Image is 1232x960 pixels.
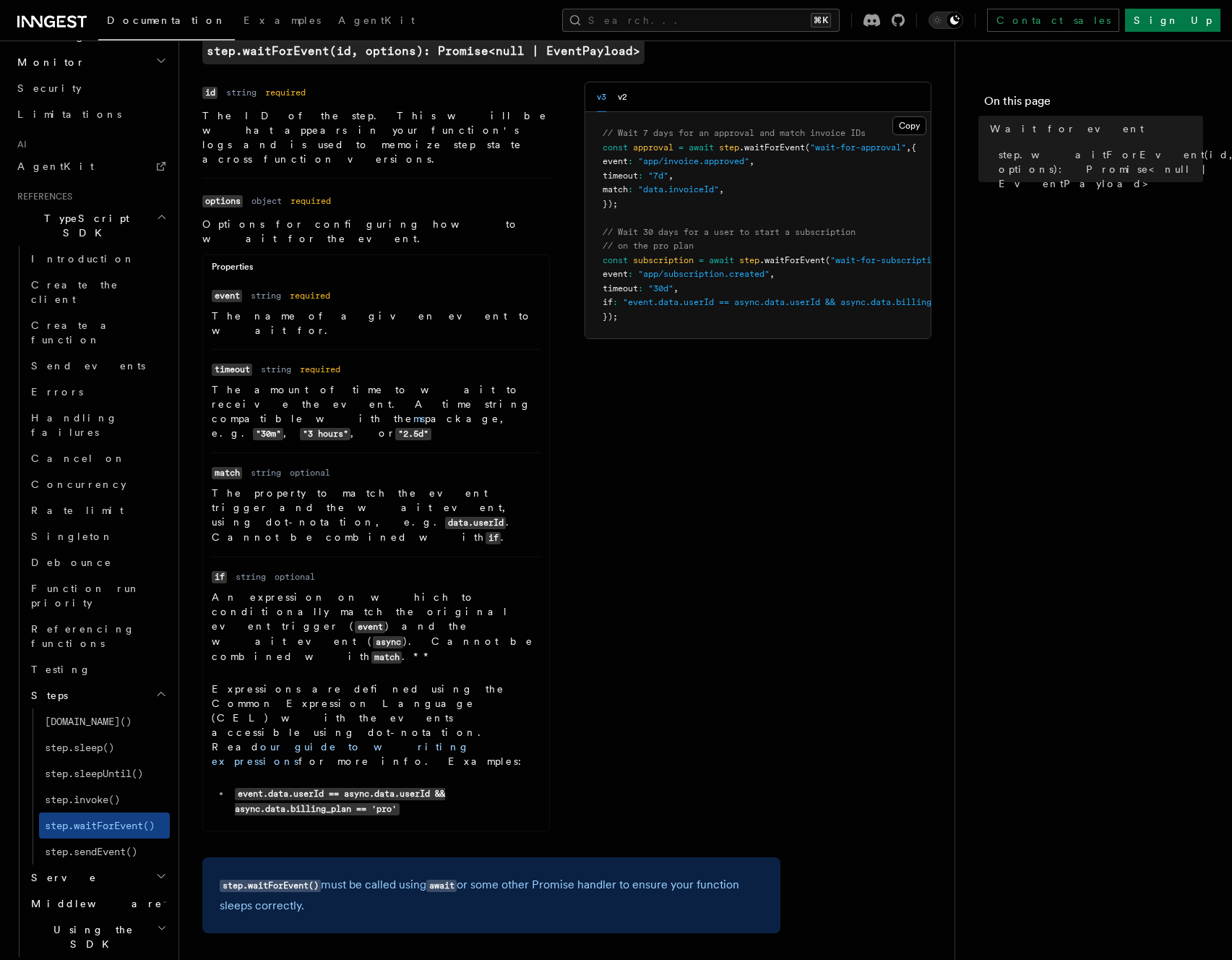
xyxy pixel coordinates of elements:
span: "app/subscription.created" [638,269,770,279]
span: References [12,191,72,202]
button: Steps [25,682,170,708]
p: Expressions are defined using the Common Expression Language (CEL) with the events accessible usi... [212,682,540,768]
span: "app/invoice.approved" [638,156,749,166]
a: Create the client [25,272,170,312]
span: "event.data.userId == async.data.userId && async.data.billing_plan == 'pro'" [623,297,1007,307]
a: step.invoke() [39,787,170,813]
span: .waitForEvent [739,142,805,153]
span: = [699,255,704,265]
dd: required [265,87,306,98]
span: }); [603,199,618,209]
button: TypeScript SDK [12,205,170,246]
dd: string [251,467,281,479]
span: subscription [633,255,694,265]
a: step.waitForEvent(id, options): Promise<null | EventPayload> [993,142,1203,197]
dd: string [226,87,257,98]
span: }); [603,312,618,322]
span: , [770,269,775,279]
span: = [679,142,684,153]
span: : [628,269,633,279]
span: Monitor [12,55,85,69]
a: AgentKit [329,4,423,39]
span: , [719,184,724,194]
span: ( [825,255,830,265]
span: , [749,156,754,166]
span: Examples [244,14,321,26]
span: [DOMAIN_NAME]() [45,716,132,727]
span: event [603,156,628,166]
button: Search...⌘K [562,9,840,32]
span: Singleton [31,531,113,542]
a: step.waitForEvent(id, options): Promise<null | EventPayload> [202,38,645,64]
span: ( [805,142,810,153]
span: : [638,283,643,293]
a: Create a function [25,312,170,353]
span: AgentKit [338,14,415,26]
a: step.sleep() [39,734,170,760]
p: The amount of time to wait to receive the event. A time string compatible with the package, e.g. ... [212,382,540,441]
p: The ID of the step. This will be what appears in your function's logs and is used to memoize step... [202,108,550,166]
span: Using the SDK [25,922,157,951]
a: Singleton [25,523,170,549]
p: The property to match the event trigger and the wait event, using dot-notation, e.g. . Cannot be ... [212,486,540,545]
a: Rate limit [25,497,170,523]
span: step.waitForEvent() [45,820,155,831]
span: Wait for event [990,121,1144,136]
a: Wait for event [984,116,1203,142]
span: : [628,184,633,194]
p: Options for configuring how to wait for the event. [202,217,550,246]
a: step.waitForEvent() [39,813,170,839]
span: "wait-for-approval" [810,142,906,153]
p: must be called using or some other Promise handler to ensure your function sleeps correctly. [220,875,763,916]
span: "data.invoiceId" [638,184,719,194]
a: step.sendEvent() [39,839,170,865]
dd: string [236,571,266,583]
button: Toggle dark mode [929,12,963,29]
span: // Wait 30 days for a user to start a subscription [603,227,856,237]
span: Debounce [31,557,112,568]
a: Limitations [12,101,170,127]
a: Introduction [25,246,170,272]
span: step [719,142,739,153]
dd: string [251,290,281,301]
code: step.waitForEvent() [220,880,321,892]
span: Concurrency [31,479,126,490]
code: event [212,290,242,302]
a: Referencing functions [25,616,170,656]
a: step.sleepUntil() [39,760,170,787]
span: Testing [31,664,91,675]
span: Send events [31,360,145,372]
span: Referencing functions [31,623,135,649]
a: Sign Up [1125,9,1220,32]
code: event.data.userId == async.data.userId && async.data.billing_plan == 'pro' [235,788,445,815]
code: if [212,571,227,583]
span: Limitations [17,108,121,120]
span: if [603,297,613,307]
span: "wait-for-subscription" [830,255,947,265]
span: "30d" [648,283,673,293]
p: An expression on which to conditionally match the original event trigger ( ) and the wait event (... [212,590,540,664]
span: Security [17,82,82,94]
span: step.sleep() [45,742,114,753]
span: await [709,255,734,265]
code: await [426,880,457,892]
a: Handling failures [25,405,170,445]
a: AgentKit [12,153,170,179]
code: async [373,636,403,648]
button: Using the SDK [25,917,170,957]
code: options [202,195,243,207]
span: const [603,255,628,265]
a: our guide to writing expressions [212,741,470,767]
span: .waitForEvent [759,255,825,265]
a: Send events [25,353,170,379]
a: Errors [25,379,170,405]
a: Examples [235,4,329,39]
a: [DOMAIN_NAME]() [39,708,170,734]
dd: required [290,290,330,301]
button: v3 [597,82,606,112]
button: Monitor [12,49,170,75]
button: Copy [892,116,926,135]
button: Middleware [25,891,170,917]
dd: string [261,364,291,375]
